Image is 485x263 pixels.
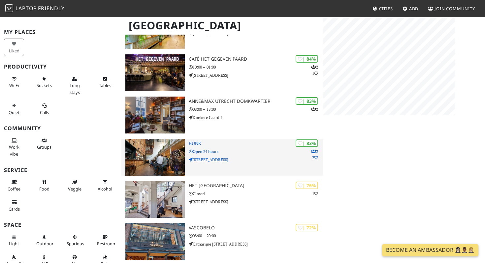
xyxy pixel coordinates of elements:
[4,29,117,35] h3: My Places
[125,54,185,91] img: Café Het Gegeven Paard
[296,182,318,189] div: | 76%
[296,139,318,147] div: | 83%
[68,186,81,192] span: Veggie
[189,56,323,62] h3: Café Het Gegeven Paard
[382,244,478,256] a: Become an Ambassador 🤵🏻‍♀️🤵🏾‍♂️🤵🏼‍♀️
[37,82,52,88] span: Power sockets
[189,233,323,239] p: 08:00 – 20:00
[409,6,419,12] span: Add
[189,225,323,231] h3: Vascobelo
[34,232,54,249] button: Outdoor
[400,3,421,15] a: Add
[189,157,323,163] p: [STREET_ADDRESS]
[189,106,323,112] p: 08:00 – 18:00
[121,181,324,218] a: Het Huis Utrecht | 76% 1 Het [GEOGRAPHIC_DATA] Closed [STREET_ADDRESS]
[5,3,65,15] a: LaptopFriendly LaptopFriendly
[4,197,24,214] button: Cards
[4,167,117,173] h3: Service
[36,241,53,247] span: Outdoor area
[189,141,323,146] h3: BUNK
[189,72,323,78] p: [STREET_ADDRESS]
[121,139,324,176] a: BUNK | 83% 22 BUNK Open 24 hours [STREET_ADDRESS]
[98,186,112,192] span: Alcohol
[40,109,49,115] span: Video/audio calls
[39,186,49,192] span: Food
[4,73,24,91] button: Wi-Fi
[95,73,115,91] button: Tables
[4,222,117,228] h3: Space
[311,64,318,76] p: 2 1
[296,55,318,63] div: | 84%
[67,241,84,247] span: Spacious
[125,139,185,176] img: BUNK
[4,64,117,70] h3: Productivity
[34,177,54,194] button: Food
[65,73,85,98] button: Long stays
[189,64,323,70] p: 10:00 – 01:00
[95,177,115,194] button: Alcohol
[9,241,19,247] span: Natural light
[189,183,323,189] h3: Het [GEOGRAPHIC_DATA]
[4,125,117,131] h3: Community
[189,190,323,197] p: Closed
[9,144,19,157] span: People working
[4,100,24,118] button: Quiet
[8,186,20,192] span: Coffee
[312,190,318,197] p: 1
[296,97,318,105] div: | 83%
[9,206,20,212] span: Credit cards
[99,82,111,88] span: Work-friendly tables
[65,177,85,194] button: Veggie
[4,177,24,194] button: Coffee
[37,144,51,150] span: Group tables
[189,114,323,121] p: Donkere Gaard 4
[189,148,323,155] p: Open 24 hours
[121,223,324,260] a: Vascobelo | 72% Vascobelo 08:00 – 20:00 Catharijne [STREET_ADDRESS]
[34,135,54,153] button: Groups
[4,232,24,249] button: Light
[34,100,54,118] button: Calls
[189,199,323,205] p: [STREET_ADDRESS]
[379,6,393,12] span: Cities
[296,224,318,231] div: | 72%
[121,54,324,91] a: Café Het Gegeven Paard | 84% 21 Café Het Gegeven Paard 10:00 – 01:00 [STREET_ADDRESS]
[65,232,85,249] button: Spacious
[16,5,37,12] span: Laptop
[38,5,64,12] span: Friendly
[323,16,455,115] canvas: Map
[311,106,318,112] p: 2
[370,3,396,15] a: Cities
[189,241,323,247] p: Catharijne [STREET_ADDRESS]
[95,232,115,249] button: Restroom
[5,4,13,12] img: LaptopFriendly
[311,148,318,161] p: 2 2
[4,135,24,159] button: Work vibe
[435,6,475,12] span: Join Community
[125,97,185,133] img: Anne&Max Utrecht Domkwartier
[425,3,478,15] a: Join Community
[9,109,19,115] span: Quiet
[189,99,323,104] h3: Anne&Max Utrecht Domkwartier
[125,181,185,218] img: Het Huis Utrecht
[34,73,54,91] button: Sockets
[97,241,116,247] span: Restroom
[125,223,185,260] img: Vascobelo
[9,82,19,88] span: Stable Wi-Fi
[123,16,322,35] h1: [GEOGRAPHIC_DATA]
[121,97,324,133] a: Anne&Max Utrecht Domkwartier | 83% 2 Anne&Max Utrecht Domkwartier 08:00 – 18:00 Donkere Gaard 4
[70,82,80,95] span: Long stays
